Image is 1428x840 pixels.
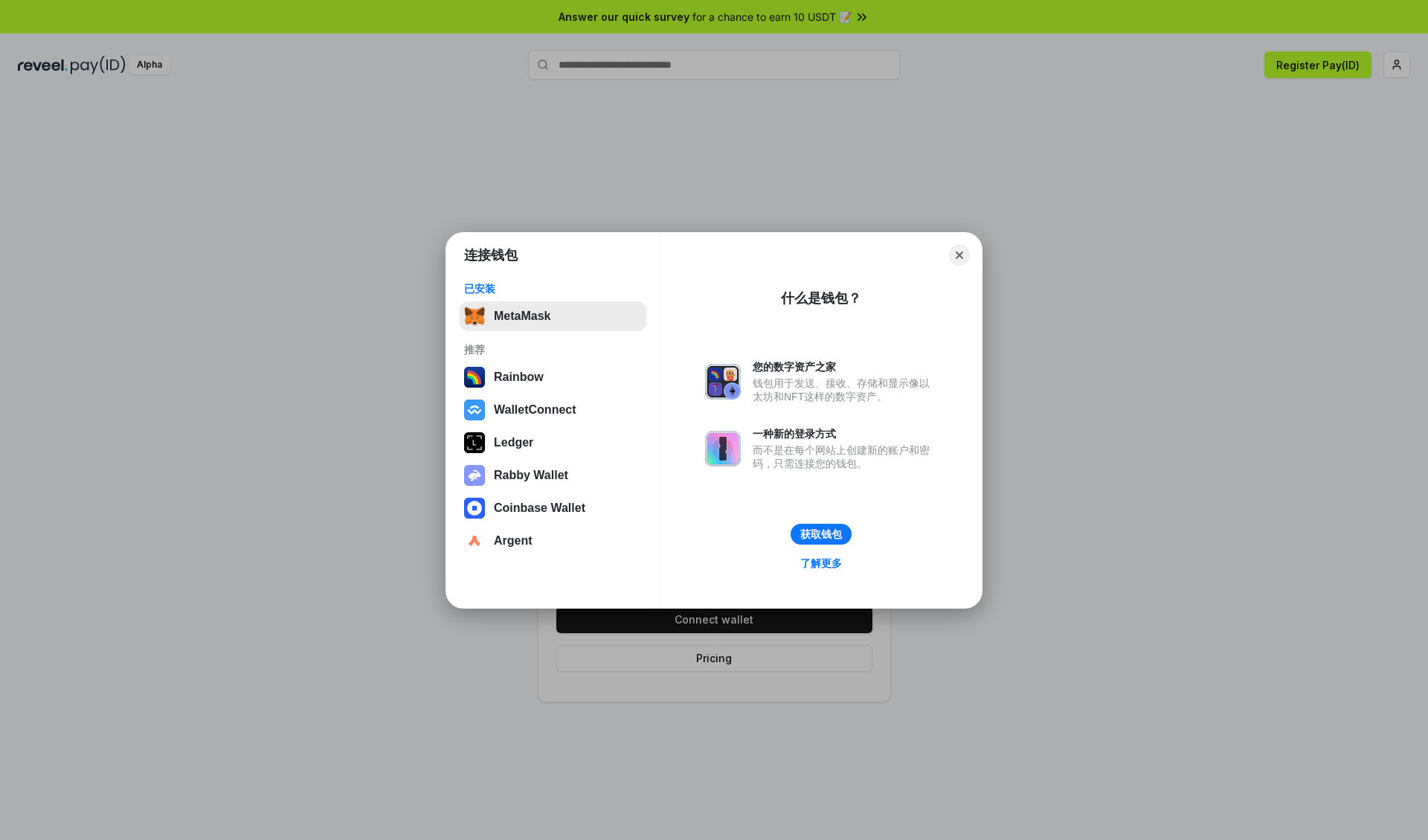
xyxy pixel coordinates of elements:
[460,428,646,458] button: Ledger
[791,524,852,545] button: 获取钱包
[494,403,576,417] div: WalletConnect
[800,528,842,541] div: 获取钱包
[464,343,642,356] div: 推荐
[494,534,533,548] div: Argent
[494,469,568,482] div: Rabby Wallet
[460,526,646,556] button: Argent
[753,360,937,373] div: 您的数字资产之家
[464,498,485,519] img: svg+xml,%3Csvg%20width%3D%2228%22%20height%3D%2228%22%20viewBox%3D%220%200%2028%2028%22%20fill%3D...
[753,427,937,440] div: 一种新的登录方式
[753,443,937,470] div: 而不是在每个网站上创建新的账户和密码，只需连接您的钱包。
[464,246,518,264] h1: 连接钱包
[753,376,937,403] div: 钱包用于发送、接收、存储和显示像以太坊和NFT这样的数字资产。
[781,289,861,307] div: 什么是钱包？
[705,364,741,400] img: svg+xml,%3Csvg%20xmlns%3D%22http%3A%2F%2Fwww.w3.org%2F2000%2Fsvg%22%20fill%3D%22none%22%20viewBox...
[791,554,851,573] a: 了解更多
[494,310,550,323] div: MetaMask
[949,245,970,266] button: Close
[494,501,585,515] div: Coinbase Wallet
[464,367,485,388] img: svg+xml,%3Csvg%20width%3D%22120%22%20height%3D%22120%22%20viewBox%3D%220%200%20120%20120%22%20fil...
[705,431,741,467] img: svg+xml,%3Csvg%20xmlns%3D%22http%3A%2F%2Fwww.w3.org%2F2000%2Fsvg%22%20fill%3D%22none%22%20viewBox...
[464,400,485,420] img: svg+xml,%3Csvg%20width%3D%2228%22%20height%3D%2228%22%20viewBox%3D%220%200%2028%2028%22%20fill%3D...
[464,465,485,486] img: svg+xml,%3Csvg%20xmlns%3D%22http%3A%2F%2Fwww.w3.org%2F2000%2Fsvg%22%20fill%3D%22none%22%20viewBox...
[460,362,646,392] button: Rainbow
[460,395,646,425] button: WalletConnect
[460,493,646,523] button: Coinbase Wallet
[464,432,485,453] img: svg+xml,%3Csvg%20xmlns%3D%22http%3A%2F%2Fwww.w3.org%2F2000%2Fsvg%22%20width%3D%2228%22%20height%3...
[460,461,646,490] button: Rabby Wallet
[464,306,485,327] img: svg+xml,%3Csvg%20fill%3D%22none%22%20height%3D%2233%22%20viewBox%3D%220%200%2035%2033%22%20width%...
[464,282,642,295] div: 已安装
[494,371,544,384] div: Rainbow
[460,301,646,331] button: MetaMask
[800,557,842,570] div: 了解更多
[494,436,533,449] div: Ledger
[464,530,485,551] img: svg+xml,%3Csvg%20width%3D%2228%22%20height%3D%2228%22%20viewBox%3D%220%200%2028%2028%22%20fill%3D...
